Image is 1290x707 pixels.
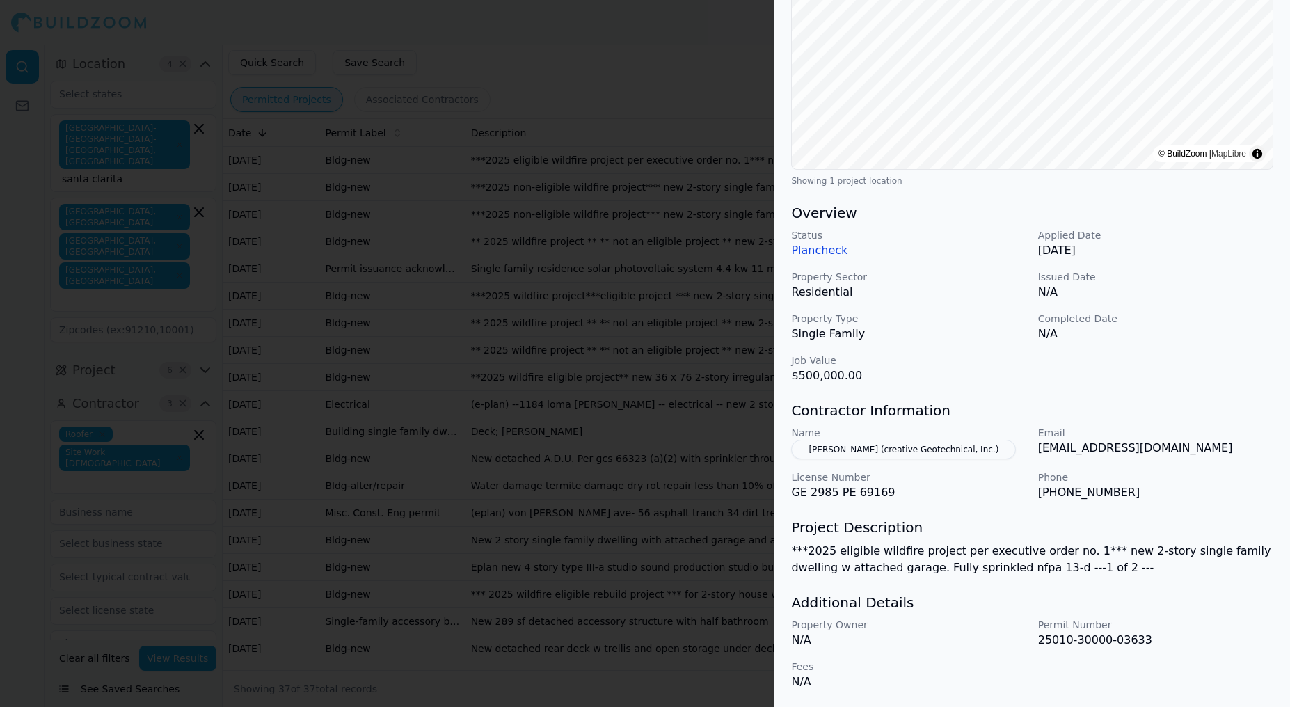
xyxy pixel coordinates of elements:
p: N/A [1038,284,1273,301]
p: Property Owner [791,618,1026,632]
p: [EMAIL_ADDRESS][DOMAIN_NAME] [1038,440,1273,456]
p: Single Family [791,326,1026,342]
div: © BuildZoom | [1158,147,1246,161]
a: MapLibre [1211,149,1246,159]
h3: Project Description [791,518,1273,537]
p: N/A [791,632,1026,649]
p: Plancheck [791,242,1026,259]
h3: Additional Details [791,593,1273,612]
p: Issued Date [1038,270,1273,284]
p: Residential [791,284,1026,301]
p: Name [791,426,1026,440]
p: Status [791,228,1026,242]
div: Showing 1 project location [791,175,1273,186]
p: Email [1038,426,1273,440]
p: N/A [1038,326,1273,342]
p: ***2025 eligible wildfire project per executive order no. 1*** new 2-story single family dwelling... [791,543,1273,576]
button: [PERSON_NAME] (creative Geotechnical, Inc.) [791,440,1016,459]
p: Phone [1038,470,1273,484]
p: [PHONE_NUMBER] [1038,484,1273,501]
p: 25010-30000-03633 [1038,632,1273,649]
p: Applied Date [1038,228,1273,242]
p: GE 2985 PE 69169 [791,484,1026,501]
p: N/A [791,674,1026,690]
p: Fees [791,660,1026,674]
h3: Contractor Information [791,401,1273,420]
p: Property Type [791,312,1026,326]
p: $500,000.00 [791,367,1026,384]
p: Property Sector [791,270,1026,284]
summary: Toggle attribution [1249,145,1266,162]
p: Completed Date [1038,312,1273,326]
p: License Number [791,470,1026,484]
p: Permit Number [1038,618,1273,632]
p: Job Value [791,353,1026,367]
h3: Overview [791,203,1273,223]
p: [DATE] [1038,242,1273,259]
